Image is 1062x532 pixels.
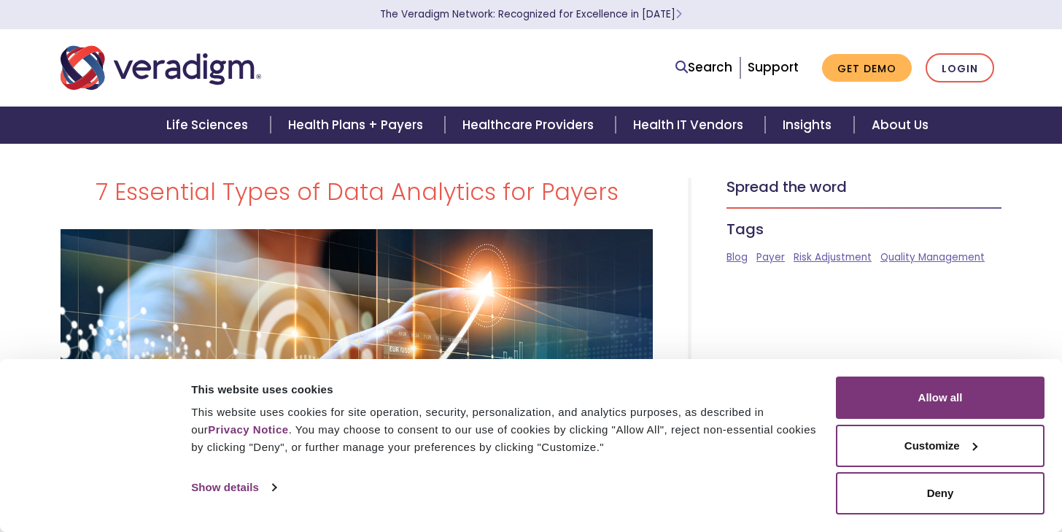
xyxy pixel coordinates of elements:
[836,377,1044,419] button: Allow all
[271,107,445,144] a: Health Plans + Payers
[61,178,653,206] h1: 7 Essential Types of Data Analytics for Payers
[880,250,985,264] a: Quality Management
[191,477,276,498] a: Show details
[149,107,270,144] a: Life Sciences
[380,7,682,21] a: The Veradigm Network: Recognized for Excellence in [DATE]Learn More
[445,107,616,144] a: Healthcare Providers
[726,178,1001,196] h5: Spread the word
[836,425,1044,467] button: Customize
[191,404,819,456] div: This website uses cookies for site operation, security, personalization, and analytics purposes, ...
[675,7,682,21] span: Learn More
[854,107,946,144] a: About Us
[794,250,872,264] a: Risk Adjustment
[675,58,732,77] a: Search
[191,381,819,398] div: This website uses cookies
[756,250,785,264] a: Payer
[208,423,288,436] a: Privacy Notice
[726,250,748,264] a: Blog
[748,58,799,76] a: Support
[616,107,765,144] a: Health IT Vendors
[822,54,912,82] a: Get Demo
[726,220,1001,238] h5: Tags
[836,472,1044,514] button: Deny
[61,44,261,92] img: Veradigm logo
[765,107,853,144] a: Insights
[926,53,994,83] a: Login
